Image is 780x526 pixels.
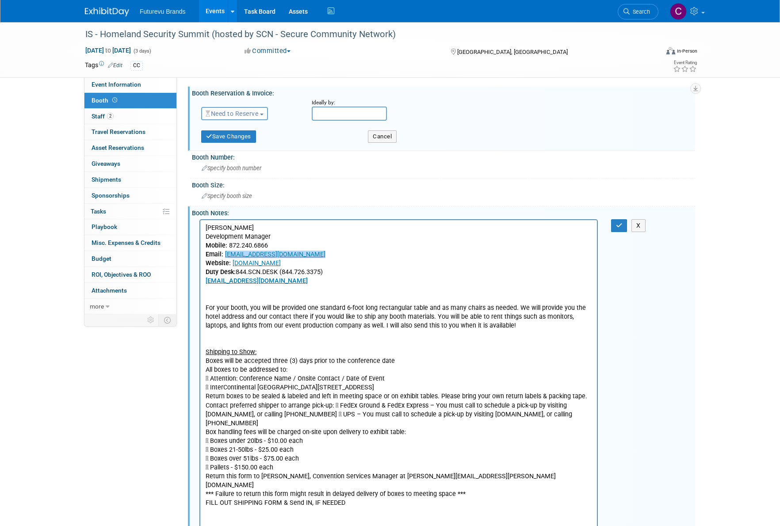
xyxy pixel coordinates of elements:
a: Attachments [84,283,176,298]
span: Sponsorships [92,192,130,199]
button: Committed [241,46,294,56]
button: Need to Reserve [201,107,268,120]
a: Booth [84,93,176,108]
a: Budget [84,251,176,267]
a: Event Information [84,77,176,92]
button: Cancel [368,130,397,143]
span: ROI, Objectives & ROO [92,271,151,278]
div: IS - Homeland Security Summit (hosted by SCN - Secure Community Network) [82,27,645,42]
img: Format-Inperson.png [666,47,675,54]
div: Booth Reservation & Invoice: [192,87,695,98]
span: Event Information [92,81,141,88]
a: Shipments [84,172,176,187]
span: Need to Reserve [206,110,258,117]
span: Playbook [92,223,117,230]
a: Staff2 [84,109,176,124]
a: Misc. Expenses & Credits [84,235,176,251]
span: [GEOGRAPHIC_DATA], [GEOGRAPHIC_DATA] [457,49,568,55]
div: Event Format [606,46,697,59]
span: (3 days) [133,48,151,54]
span: Misc. Expenses & Credits [92,239,161,246]
span: Booth not reserved yet [111,97,119,103]
td: Toggle Event Tabs [159,314,177,326]
a: Giveaways [84,156,176,172]
a: Sponsorships [84,188,176,203]
span: Specify booth number [202,165,261,172]
span: Asset Reservations [92,144,144,151]
a: Search [618,4,658,19]
a: Playbook [84,219,176,235]
span: Attachments [92,287,127,294]
div: In-Person [677,48,697,54]
div: Ideally by: [312,99,674,107]
a: ROI, Objectives & ROO [84,267,176,282]
span: Giveaways [92,160,120,167]
span: [DATE] [DATE] [85,46,131,54]
span: Travel Reservations [92,128,145,135]
button: X [631,219,646,232]
span: Booth [92,97,119,104]
span: Budget [92,255,111,262]
span: more [90,303,104,310]
div: Booth Size: [192,179,695,190]
img: ExhibitDay [85,8,129,16]
div: Event Rating [673,61,697,65]
a: Tasks [84,204,176,219]
span: Search [630,8,650,15]
span: Staff [92,113,114,120]
span: to [104,47,112,54]
span: Futurevu Brands [140,8,186,15]
a: Asset Reservations [84,140,176,156]
span: Tasks [91,208,106,215]
div: Booth Number: [192,151,695,162]
span: 2 [107,113,114,119]
span: Specify booth size [202,193,252,199]
a: Travel Reservations [84,124,176,140]
a: more [84,299,176,314]
span: Shipments [92,176,121,183]
div: CC [130,61,143,70]
div: Booth Notes: [192,206,695,217]
td: Personalize Event Tab Strip [143,314,159,326]
a: Edit [108,62,122,69]
button: Save Changes [201,130,256,143]
td: Tags [85,61,122,71]
img: CHERYL CLOWES [670,3,687,20]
